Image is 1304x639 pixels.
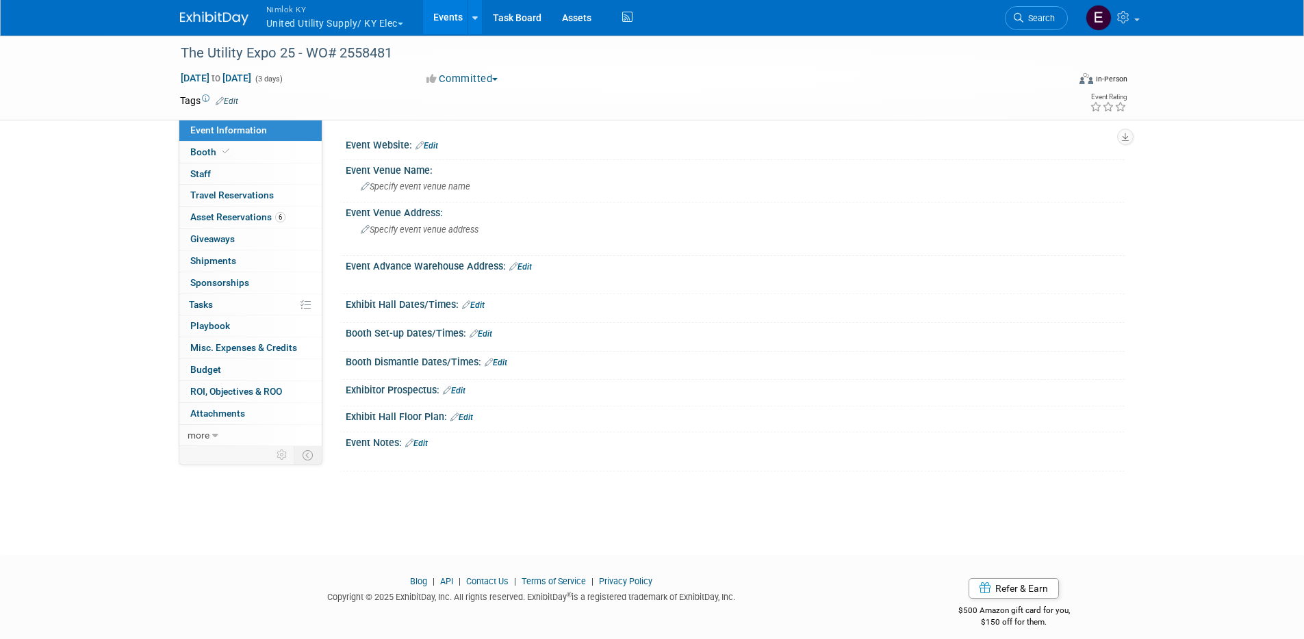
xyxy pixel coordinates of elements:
div: Booth Set-up Dates/Times: [346,323,1125,341]
span: more [188,430,209,441]
a: Edit [443,386,465,395]
a: Misc. Expenses & Credits [179,337,322,358]
span: Playbook [190,320,230,331]
div: Event Notes: [346,432,1125,450]
img: Elizabeth Griffin [1086,5,1112,31]
a: API [440,576,453,586]
span: Event Information [190,125,267,135]
a: Edit [405,439,428,448]
div: Copyright © 2025 ExhibitDay, Inc. All rights reserved. ExhibitDay is a registered trademark of Ex... [180,588,884,603]
span: Attachments [190,408,245,419]
a: Edit [416,141,438,151]
span: 6 [275,212,285,222]
a: Tasks [179,294,322,315]
img: Format-Inperson.png [1079,73,1093,84]
a: Blog [410,576,427,586]
span: Asset Reservations [190,211,285,222]
a: Staff [179,164,322,185]
button: Committed [422,72,503,86]
div: The Utility Expo 25 - WO# 2558481 [176,41,1047,66]
td: Tags [180,94,238,107]
a: Refer & Earn [969,578,1059,599]
div: Exhibit Hall Floor Plan: [346,406,1125,424]
span: | [588,576,597,586]
a: Edit [450,413,473,422]
a: Edit [216,96,238,106]
span: Nimlok KY [266,2,403,16]
span: | [511,576,520,586]
a: Edit [485,358,507,367]
a: Travel Reservations [179,185,322,206]
img: ExhibitDay [180,12,248,25]
span: | [455,576,464,586]
div: In-Person [1095,74,1127,84]
a: Edit [470,329,492,339]
div: Event Rating [1090,94,1127,101]
a: Budget [179,359,322,380]
a: Contact Us [466,576,509,586]
div: Booth Dismantle Dates/Times: [346,352,1125,369]
div: $500 Amazon gift card for you, [904,596,1125,627]
div: Event Format [987,71,1128,92]
span: Specify event venue name [361,181,470,192]
div: Event Website: [346,135,1125,153]
a: Sponsorships [179,272,322,294]
sup: ® [567,591,572,599]
td: Toggle Event Tabs [294,446,322,464]
a: Search [1005,6,1068,30]
span: [DATE] [DATE] [180,72,252,84]
td: Personalize Event Tab Strip [270,446,294,464]
a: Shipments [179,250,322,272]
span: Staff [190,168,211,179]
a: Giveaways [179,229,322,250]
div: Exhibit Hall Dates/Times: [346,294,1125,312]
span: Shipments [190,255,236,266]
span: Budget [190,364,221,375]
span: (3 days) [254,75,283,83]
a: Privacy Policy [599,576,652,586]
span: Search [1023,13,1055,23]
a: Attachments [179,403,322,424]
a: ROI, Objectives & ROO [179,381,322,402]
span: Giveaways [190,233,235,244]
a: more [179,425,322,446]
i: Booth reservation complete [222,148,229,155]
a: Edit [462,300,485,310]
span: Travel Reservations [190,190,274,200]
div: Event Venue Address: [346,203,1125,220]
div: $150 off for them. [904,616,1125,628]
span: Booth [190,146,232,157]
div: Event Advance Warehouse Address: [346,256,1125,274]
span: Sponsorships [190,277,249,288]
a: Booth [179,142,322,163]
span: ROI, Objectives & ROO [190,386,282,397]
span: to [209,73,222,83]
span: | [429,576,438,586]
a: Terms of Service [522,576,586,586]
div: Event Venue Name: [346,160,1125,177]
span: Specify event venue address [361,224,478,235]
span: Misc. Expenses & Credits [190,342,297,353]
a: Edit [509,262,532,272]
a: Event Information [179,120,322,141]
a: Asset Reservations6 [179,207,322,228]
a: Playbook [179,315,322,337]
span: Tasks [189,299,213,310]
div: Exhibitor Prospectus: [346,380,1125,397]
